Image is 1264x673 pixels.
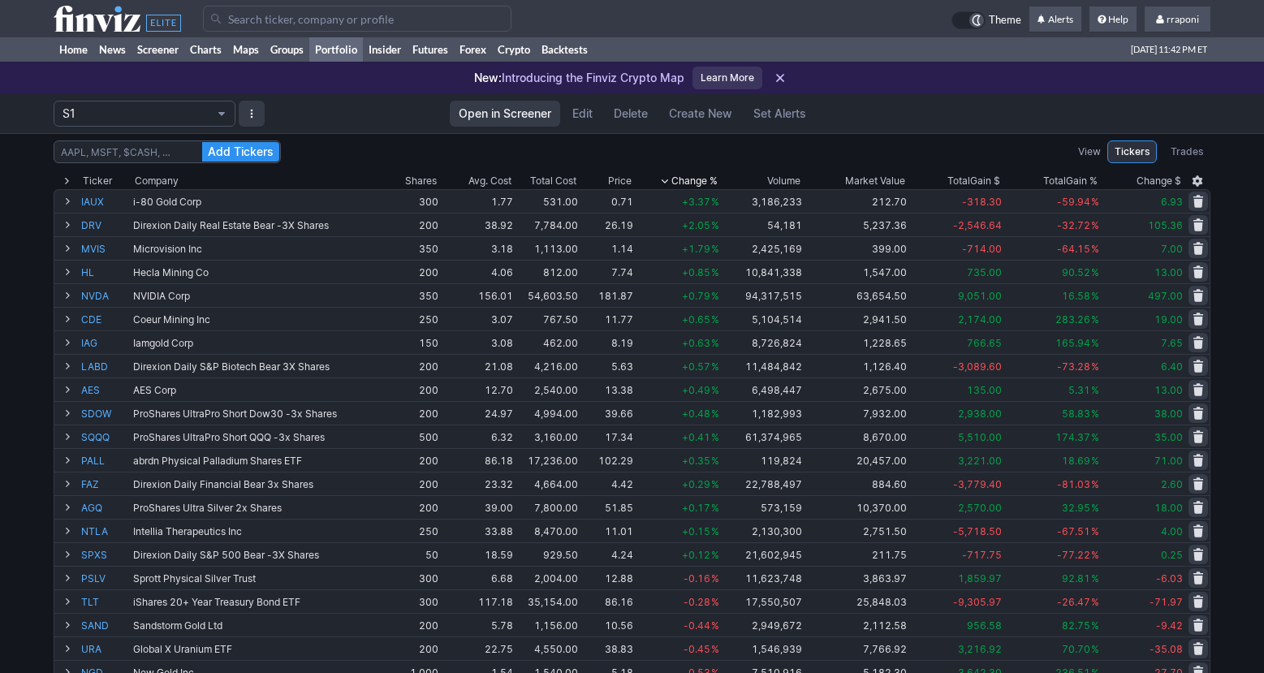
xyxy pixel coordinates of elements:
td: 399.00 [804,236,908,260]
td: 181.87 [580,283,634,307]
span: 13.00 [1154,384,1183,396]
span: % [711,549,719,561]
td: 1,228.65 [804,330,908,354]
span: Open in Screener [459,106,551,122]
a: Screener [132,37,184,62]
td: 61,374,965 [721,425,804,448]
a: SQQQ [81,425,130,448]
a: TLT [81,590,130,613]
span: % [711,219,719,231]
span: % [1091,502,1099,514]
a: Groups [265,37,309,62]
td: 2,130,300 [721,519,804,542]
td: 200 [382,495,440,519]
td: 102.29 [580,448,634,472]
td: 63,654.50 [804,283,908,307]
span: 5.31 [1068,384,1090,396]
span: +0.35 [682,455,710,467]
span: +0.12 [682,549,710,561]
span: % [711,525,719,537]
span: % [1091,266,1099,278]
span: +3.37 [682,196,710,208]
td: 6.32 [440,425,515,448]
td: 211.75 [804,542,908,566]
a: Help [1089,6,1137,32]
td: 200 [382,377,440,401]
td: 156.01 [440,283,515,307]
span: +1.79 [682,243,710,255]
span: 0.25 [1161,549,1183,561]
span: 174.37 [1055,431,1090,443]
td: 26.19 [580,213,634,236]
td: 10,841,338 [721,260,804,283]
span: -64.15 [1057,243,1090,255]
span: % [711,455,719,467]
span: Tickers [1115,144,1150,160]
span: Total [1043,173,1066,189]
div: Company [135,173,179,189]
td: 212.70 [804,189,908,213]
td: 54,181 [721,213,804,236]
a: Forex [454,37,492,62]
a: NVDA [81,284,130,307]
span: +0.57 [682,360,710,373]
td: 2,675.00 [804,377,908,401]
td: 38.92 [440,213,515,236]
a: URA [81,637,130,660]
input: Search [203,6,511,32]
td: 2,941.50 [804,307,908,330]
a: LABD [81,355,130,377]
td: 54,603.50 [515,283,580,307]
div: ProShares Ultra Silver 2x Shares [133,502,380,514]
div: Shares [405,173,437,189]
td: 12.88 [580,566,634,589]
a: Backtests [536,37,593,62]
td: 0.71 [580,189,634,213]
td: 21.08 [440,354,515,377]
div: Avg. Cost [468,173,511,189]
span: -5,718.50 [953,525,1002,537]
span: 735.00 [967,266,1002,278]
span: +0.63 [682,337,710,349]
span: Trades [1171,144,1203,160]
span: +0.49 [682,384,710,396]
span: Add Tickers [208,144,274,160]
span: +0.41 [682,431,710,443]
td: 33.88 [440,519,515,542]
div: Direxion Daily S&P 500 Bear -3X Shares [133,549,380,561]
td: 3.07 [440,307,515,330]
td: 17.34 [580,425,634,448]
div: Coeur Mining Inc [133,313,380,326]
td: 250 [382,519,440,542]
span: % [1091,337,1099,349]
div: Hecla Mining Co [133,266,380,278]
td: 1,113.00 [515,236,580,260]
span: 90.52 [1062,266,1090,278]
span: 58.83 [1062,408,1090,420]
span: +0.17 [682,502,710,514]
span: % [711,313,719,326]
span: 16.58 [1062,290,1090,302]
span: 7.00 [1161,243,1183,255]
td: 50 [382,542,440,566]
a: Futures [407,37,454,62]
span: Total [947,173,970,189]
span: 497.00 [1148,290,1183,302]
td: 11,623,748 [721,566,804,589]
span: % [1091,360,1099,373]
div: ProShares UltraPro Short QQQ -3x Shares [133,431,380,443]
span: 5,510.00 [958,431,1002,443]
span: % [1091,290,1099,302]
span: % [1091,549,1099,561]
div: i-80 Gold Corp [133,196,380,208]
td: 1,182,993 [721,401,804,425]
input: AAPL, MSFT, $CASH, … [54,140,281,163]
span: 766.65 [967,337,1002,349]
div: Gain $ [947,173,1000,189]
span: +0.15 [682,525,710,537]
td: 10,370.00 [804,495,908,519]
td: 21,602,945 [721,542,804,566]
td: 573,159 [721,495,804,519]
div: Intellia Therapeutics Inc [133,525,380,537]
span: % [1091,525,1099,537]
